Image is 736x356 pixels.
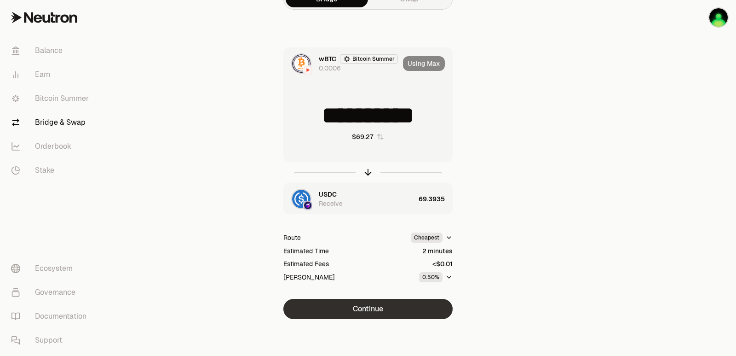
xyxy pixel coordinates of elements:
[4,63,99,87] a: Earn
[4,304,99,328] a: Documentation
[419,272,443,282] div: 0.50%
[4,87,99,111] a: Bitcoin Summer
[4,39,99,63] a: Balance
[284,48,399,79] div: wBTC LogoNeutron LogoNeutron LogowBTCBitcoin Summer0.0006
[352,132,373,141] div: $69.27
[284,183,452,215] button: USDC LogoOsmosis LogoOsmosis LogoUSDCReceive69.3935
[319,199,343,208] div: Receive
[284,183,415,215] div: USDC LogoOsmosis LogoOsmosis LogoUSDCReceive
[283,259,329,268] div: Estimated Fees
[319,54,336,64] span: wBTC
[352,132,384,141] button: $69.27
[319,64,341,73] div: 0.0006
[419,183,452,215] div: 69.3935
[283,273,335,282] div: [PERSON_NAME]
[304,66,311,74] img: Neutron Logo
[319,190,337,199] span: USDC
[4,257,99,280] a: Ecosystem
[340,54,398,64] button: Bitcoin Summer
[709,8,728,27] img: sandy mercy
[283,246,329,256] div: Estimated Time
[283,299,453,319] button: Continue
[4,111,99,134] a: Bridge & Swap
[411,233,453,243] button: Cheapest
[283,233,301,242] div: Route
[4,134,99,158] a: Orderbook
[4,328,99,352] a: Support
[4,158,99,182] a: Stake
[432,259,453,268] div: <$0.01
[411,233,443,243] div: Cheapest
[4,280,99,304] a: Governance
[422,246,453,256] div: 2 minutes
[292,190,310,208] img: USDC Logo
[304,202,311,209] img: Osmosis Logo
[419,272,453,282] button: 0.50%
[292,54,310,73] img: wBTC Logo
